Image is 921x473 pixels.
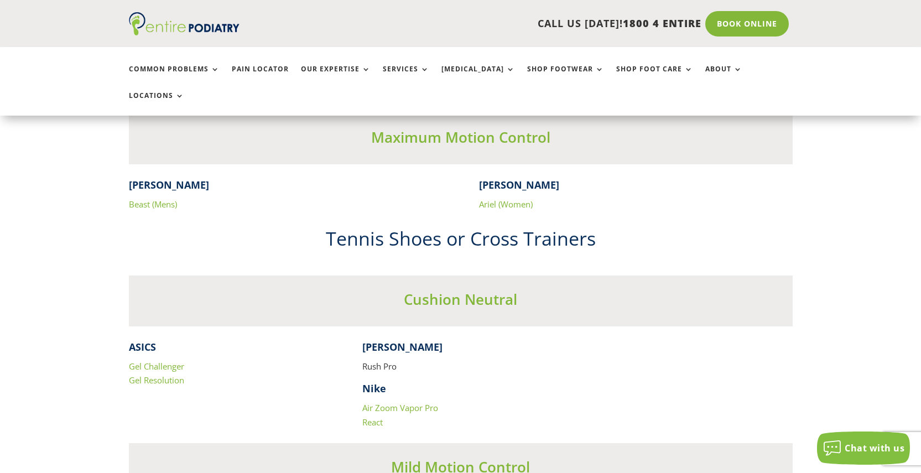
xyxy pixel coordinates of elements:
a: Shop Foot Care [616,65,693,89]
p: Rush Pro [362,360,559,382]
a: [MEDICAL_DATA] [441,65,515,89]
strong: ASICS [129,340,156,354]
a: React [362,417,383,428]
h2: Tennis Shoes or Cross Trainers [129,226,793,258]
a: Beast (Mens) [129,199,177,210]
a: Ariel (Women) [479,199,533,210]
a: Book Online [705,11,789,37]
button: Chat with us [817,432,910,465]
a: Gel Challenger [129,361,184,372]
img: logo (1) [129,12,240,35]
h4: [PERSON_NAME] [479,178,793,197]
h3: Cushion Neutral [129,289,793,315]
span: 1800 4 ENTIRE [623,17,701,30]
a: Our Expertise [301,65,371,89]
a: Common Problems [129,65,220,89]
a: Air Zoom Vapor Pro [362,402,438,413]
a: Shop Footwear [527,65,604,89]
a: About [705,65,742,89]
p: CALL US [DATE]! [282,17,701,31]
h4: [PERSON_NAME] [129,178,443,197]
a: Gel Resolution [129,375,184,386]
a: Locations [129,92,184,116]
a: Entire Podiatry [129,27,240,38]
a: Services [383,65,429,89]
strong: [PERSON_NAME] [362,340,443,354]
span: Chat with us [845,442,904,454]
h3: Maximum Motion Control [129,127,793,153]
a: Pain Locator [232,65,289,89]
strong: Nike [362,382,386,395]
